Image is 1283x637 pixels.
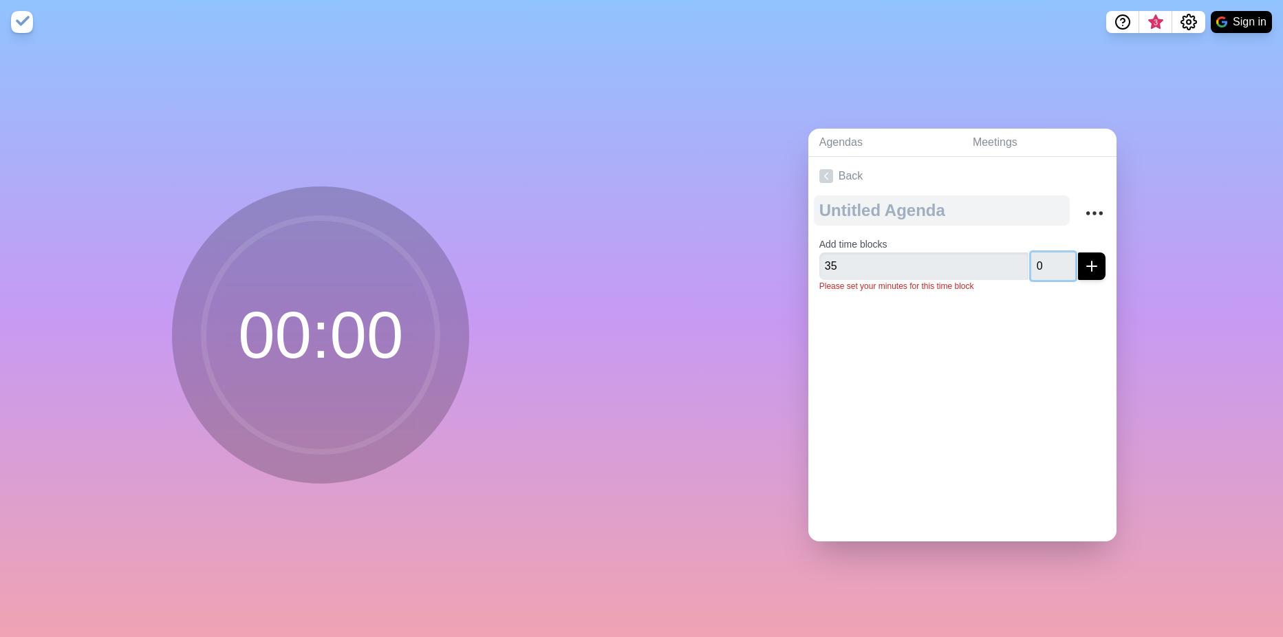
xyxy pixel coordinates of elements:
[1172,11,1205,33] button: Settings
[1216,17,1227,28] img: google logo
[1211,11,1272,33] button: Sign in
[819,239,887,250] label: Add time blocks
[962,129,1117,157] a: Meetings
[1081,199,1108,227] button: More
[819,280,1106,292] p: Please set your minutes for this time block
[11,11,33,33] img: timeblocks logo
[819,252,1028,280] input: Name
[808,157,1117,195] a: Back
[1106,11,1139,33] button: Help
[1139,11,1172,33] button: What’s new
[808,129,962,157] a: Agendas
[1150,17,1161,28] span: 3
[1031,252,1075,280] input: Mins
